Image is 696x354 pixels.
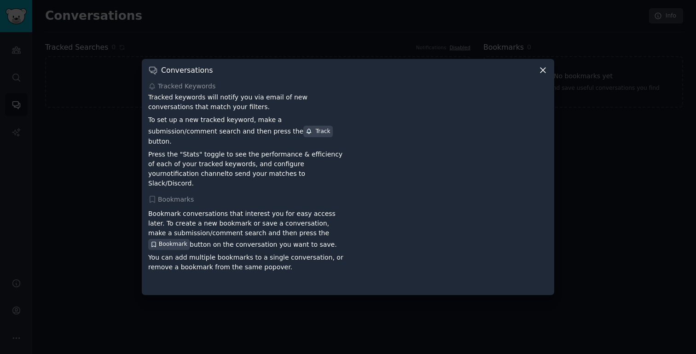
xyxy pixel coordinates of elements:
[162,170,226,177] a: notification channel
[148,93,345,112] p: Tracked keywords will notify you via email of new conversations that match your filters.
[148,253,345,272] p: You can add multiple bookmarks to a single conversation, or remove a bookmark from the same popover.
[148,150,345,188] p: Press the "Stats" toggle to see the performance & efficiency of each of your tracked keywords, an...
[351,206,548,289] iframe: YouTube video player
[306,128,330,136] div: Track
[161,65,213,75] h3: Conversations
[159,240,187,249] span: Bookmark
[148,81,548,91] div: Tracked Keywords
[148,195,548,204] div: Bookmarks
[148,115,345,146] p: To set up a new tracked keyword, make a submission/comment search and then press the button.
[351,93,548,175] iframe: YouTube video player
[148,209,345,250] p: Bookmark conversations that interest you for easy access later. To create a new bookmark or save ...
